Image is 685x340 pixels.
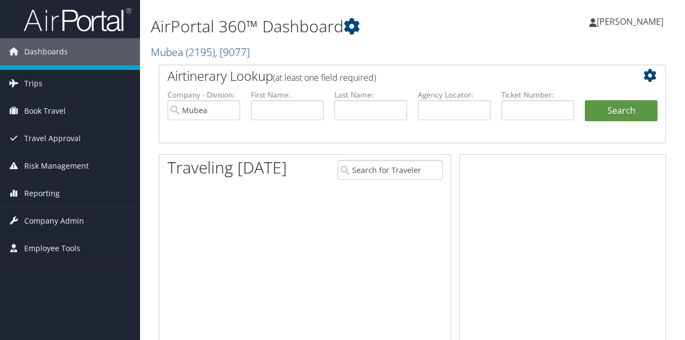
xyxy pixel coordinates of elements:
label: First Name: [251,89,324,100]
span: Travel Approval [24,125,81,152]
a: Mubea [151,45,250,59]
span: Dashboards [24,38,68,65]
img: airportal-logo.png [24,7,131,32]
h1: Traveling [DATE] [167,156,287,179]
a: [PERSON_NAME] [589,5,674,38]
span: Employee Tools [24,235,80,262]
span: Company Admin [24,207,84,234]
span: Risk Management [24,152,89,179]
span: Trips [24,70,43,97]
label: Agency Locator: [418,89,491,100]
span: Book Travel [24,98,66,124]
button: Search [585,100,658,122]
h1: AirPortal 360™ Dashboard [151,15,500,38]
h2: Airtinerary Lookup [167,67,616,85]
span: (at least one field required) [273,72,376,84]
label: Last Name: [334,89,407,100]
span: [PERSON_NAME] [597,16,663,27]
input: Search for Traveler [338,160,443,180]
span: Reporting [24,180,60,207]
span: ( 2195 ) [186,45,215,59]
label: Ticket Number: [501,89,574,100]
label: Company - Division: [167,89,240,100]
span: , [ 9077 ] [215,45,250,59]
